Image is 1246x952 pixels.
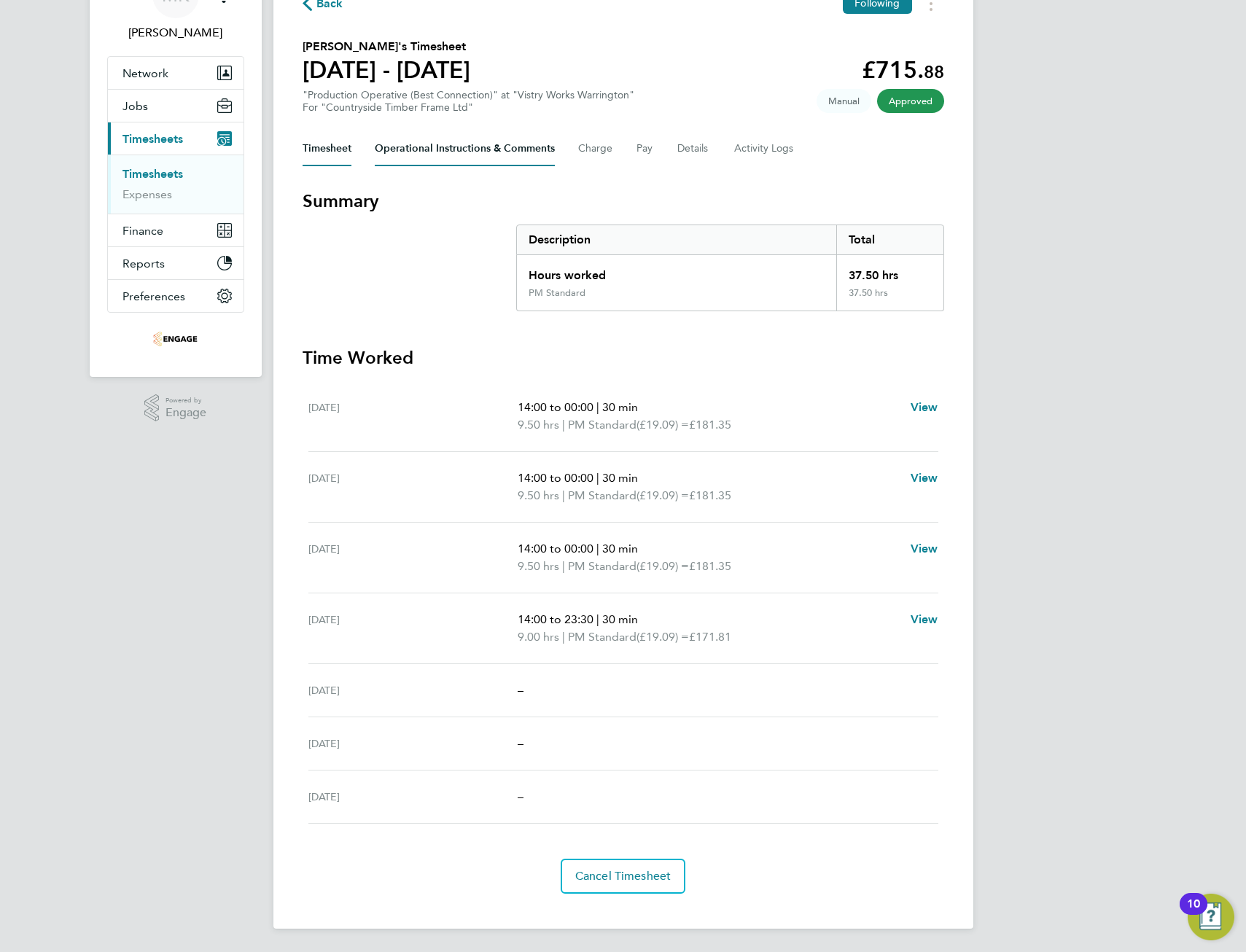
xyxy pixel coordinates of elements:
[122,132,183,146] span: Timesheets
[596,612,599,626] span: |
[518,488,559,502] span: 9.50 hrs
[303,101,634,114] div: For "Countryside Timber Frame Ltd"
[568,558,636,575] span: PM Standard
[517,255,837,287] div: Hours worked
[689,559,731,573] span: £181.35
[817,89,871,113] span: This timesheet was manually created.
[303,55,470,85] h1: [DATE] - [DATE]
[562,488,565,502] span: |
[562,630,565,644] span: |
[122,99,148,113] span: Jobs
[877,89,944,113] span: This timesheet has been approved.
[518,612,593,626] span: 14:00 to 23:30
[166,407,206,419] span: Engage
[108,57,244,89] button: Network
[303,89,634,114] div: "Production Operative (Best Connection)" at "Vistry Works Warrington"
[911,399,938,416] a: View
[836,255,943,287] div: 37.50 hrs
[122,167,183,181] a: Timesheets
[636,488,689,502] span: (£19.09) =
[308,611,518,646] div: [DATE]
[518,418,559,432] span: 9.50 hrs
[303,190,944,213] h3: Summary
[911,471,938,485] span: View
[518,400,593,414] span: 14:00 to 00:00
[911,469,938,487] a: View
[122,187,172,201] a: Expenses
[308,682,518,699] div: [DATE]
[911,542,938,555] span: View
[596,471,599,485] span: |
[911,540,938,558] a: View
[375,131,555,166] button: Operational Instructions & Comments
[689,488,731,502] span: £181.35
[562,559,565,573] span: |
[568,628,636,646] span: PM Standard
[636,559,689,573] span: (£19.09) =
[517,225,837,254] div: Description
[122,257,165,270] span: Reports
[911,400,938,414] span: View
[144,394,206,422] a: Powered byEngage
[596,400,599,414] span: |
[308,735,518,752] div: [DATE]
[836,287,943,311] div: 37.50 hrs
[108,155,244,214] div: Timesheets
[108,247,244,279] button: Reports
[924,61,944,82] span: 88
[516,225,944,311] div: Summary
[518,736,523,750] span: –
[153,327,197,351] img: thebestconnection-logo-retina.png
[561,859,686,894] button: Cancel Timesheet
[578,131,613,166] button: Charge
[575,869,671,883] span: Cancel Timesheet
[596,542,599,555] span: |
[122,66,168,80] span: Network
[862,56,944,84] app-decimal: £715.
[518,559,559,573] span: 9.50 hrs
[602,612,638,626] span: 30 min
[636,418,689,432] span: (£19.09) =
[677,131,711,166] button: Details
[836,225,943,254] div: Total
[636,131,654,166] button: Pay
[518,789,523,803] span: –
[562,418,565,432] span: |
[529,287,585,299] div: PM Standard
[602,471,638,485] span: 30 min
[568,416,636,434] span: PM Standard
[518,683,523,697] span: –
[308,788,518,805] div: [DATE]
[108,122,244,155] button: Timesheets
[734,131,795,166] button: Activity Logs
[1188,894,1234,940] button: Open Resource Center, 10 new notifications
[308,540,518,575] div: [DATE]
[1187,904,1200,923] div: 10
[602,400,638,414] span: 30 min
[636,630,689,644] span: (£19.09) =
[107,24,244,42] span: Monika Kosiorowska
[303,190,944,894] section: Timesheet
[602,542,638,555] span: 30 min
[107,327,244,351] a: Go to home page
[911,612,938,626] span: View
[518,542,593,555] span: 14:00 to 00:00
[689,630,731,644] span: £171.81
[308,469,518,504] div: [DATE]
[122,289,185,303] span: Preferences
[303,131,351,166] button: Timesheet
[303,346,944,370] h3: Time Worked
[518,630,559,644] span: 9.00 hrs
[108,214,244,246] button: Finance
[166,394,206,407] span: Powered by
[108,90,244,122] button: Jobs
[911,611,938,628] a: View
[122,224,163,238] span: Finance
[689,418,731,432] span: £181.35
[303,38,470,55] h2: [PERSON_NAME]'s Timesheet
[518,471,593,485] span: 14:00 to 00:00
[108,280,244,312] button: Preferences
[308,399,518,434] div: [DATE]
[568,487,636,504] span: PM Standard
